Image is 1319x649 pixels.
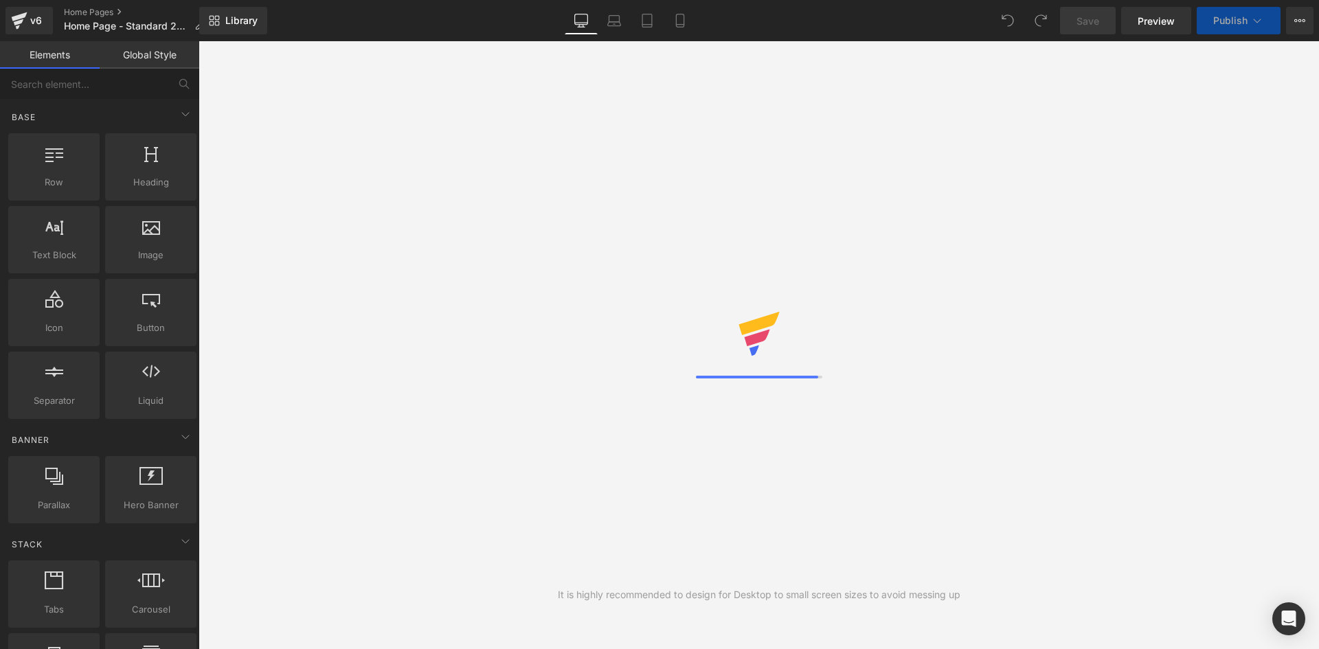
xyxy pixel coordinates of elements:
a: Global Style [100,41,199,69]
span: Preview [1138,14,1175,28]
span: Icon [12,321,95,335]
span: Liquid [109,394,192,408]
span: Image [109,248,192,262]
a: v6 [5,7,53,34]
span: Home Page - Standard 2025 [64,21,189,32]
span: Save [1076,14,1099,28]
span: Carousel [109,602,192,617]
button: More [1286,7,1314,34]
a: New Library [199,7,267,34]
span: Publish [1213,15,1248,26]
div: v6 [27,12,45,30]
span: Stack [10,538,44,551]
span: Parallax [12,498,95,512]
a: Preview [1121,7,1191,34]
span: Row [12,175,95,190]
button: Publish [1197,7,1281,34]
span: Button [109,321,192,335]
span: Base [10,111,37,124]
a: Mobile [664,7,697,34]
a: Home Pages [64,7,215,18]
div: It is highly recommended to design for Desktop to small screen sizes to avoid messing up [558,587,960,602]
span: Banner [10,433,51,446]
span: Heading [109,175,192,190]
span: Hero Banner [109,498,192,512]
button: Redo [1027,7,1055,34]
a: Desktop [565,7,598,34]
a: Laptop [598,7,631,34]
span: Separator [12,394,95,408]
a: Tablet [631,7,664,34]
span: Text Block [12,248,95,262]
button: Undo [994,7,1022,34]
span: Tabs [12,602,95,617]
span: Library [225,14,258,27]
div: Open Intercom Messenger [1272,602,1305,635]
